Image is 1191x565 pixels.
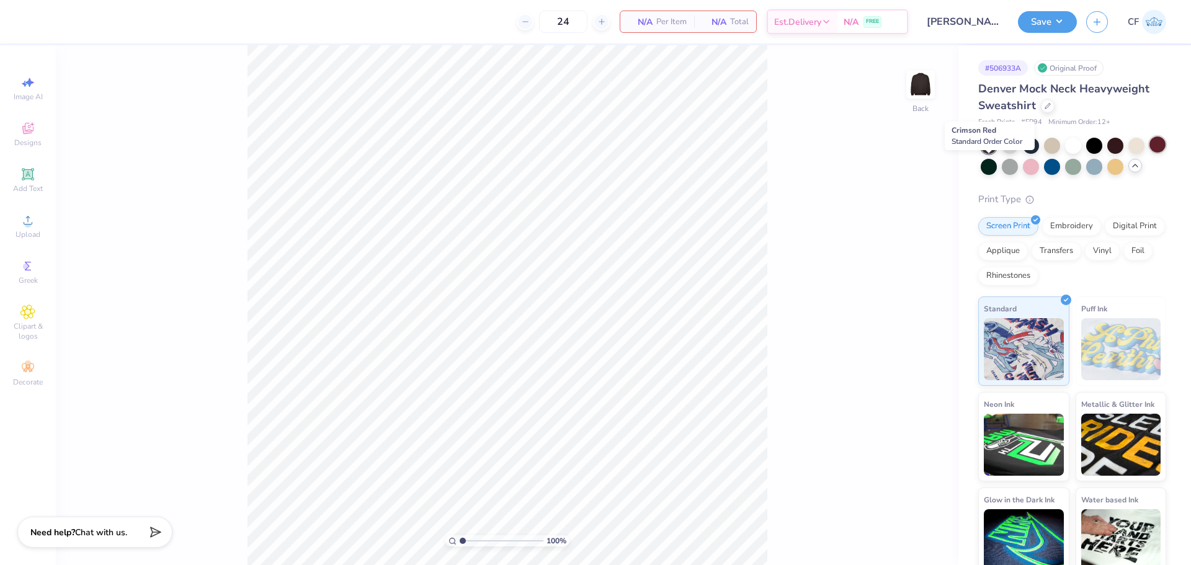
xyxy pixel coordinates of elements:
[6,321,50,341] span: Clipart & logos
[978,217,1038,236] div: Screen Print
[908,72,933,97] img: Back
[984,398,1014,411] span: Neon Ink
[1021,117,1042,128] span: # FP94
[14,138,42,148] span: Designs
[539,11,587,33] input: – –
[1123,242,1153,260] div: Foil
[19,275,38,285] span: Greek
[844,16,859,29] span: N/A
[978,192,1166,207] div: Print Type
[1085,242,1120,260] div: Vinyl
[628,16,653,29] span: N/A
[952,136,1022,146] span: Standard Order Color
[978,81,1149,113] span: Denver Mock Neck Heavyweight Sweatshirt
[1018,11,1077,33] button: Save
[1081,493,1138,506] span: Water based Ink
[866,17,879,26] span: FREE
[917,9,1009,34] input: Untitled Design
[1081,398,1154,411] span: Metallic & Glitter Ink
[1105,217,1165,236] div: Digital Print
[978,267,1038,285] div: Rhinestones
[546,535,566,546] span: 100 %
[984,493,1055,506] span: Glow in the Dark Ink
[1081,302,1107,315] span: Puff Ink
[14,92,43,102] span: Image AI
[1128,15,1139,29] span: CF
[1081,414,1161,476] img: Metallic & Glitter Ink
[984,318,1064,380] img: Standard
[978,117,1015,128] span: Fresh Prints
[30,527,75,538] strong: Need help?
[978,242,1028,260] div: Applique
[774,16,821,29] span: Est. Delivery
[730,16,749,29] span: Total
[13,184,43,194] span: Add Text
[1032,242,1081,260] div: Transfers
[1142,10,1166,34] img: Cholo Fernandez
[984,302,1017,315] span: Standard
[16,229,40,239] span: Upload
[984,414,1064,476] img: Neon Ink
[1128,10,1166,34] a: CF
[1081,318,1161,380] img: Puff Ink
[912,103,929,114] div: Back
[978,60,1028,76] div: # 506933A
[945,122,1035,150] div: Crimson Red
[1034,60,1104,76] div: Original Proof
[1042,217,1101,236] div: Embroidery
[702,16,726,29] span: N/A
[75,527,127,538] span: Chat with us.
[656,16,687,29] span: Per Item
[1048,117,1110,128] span: Minimum Order: 12 +
[13,377,43,387] span: Decorate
